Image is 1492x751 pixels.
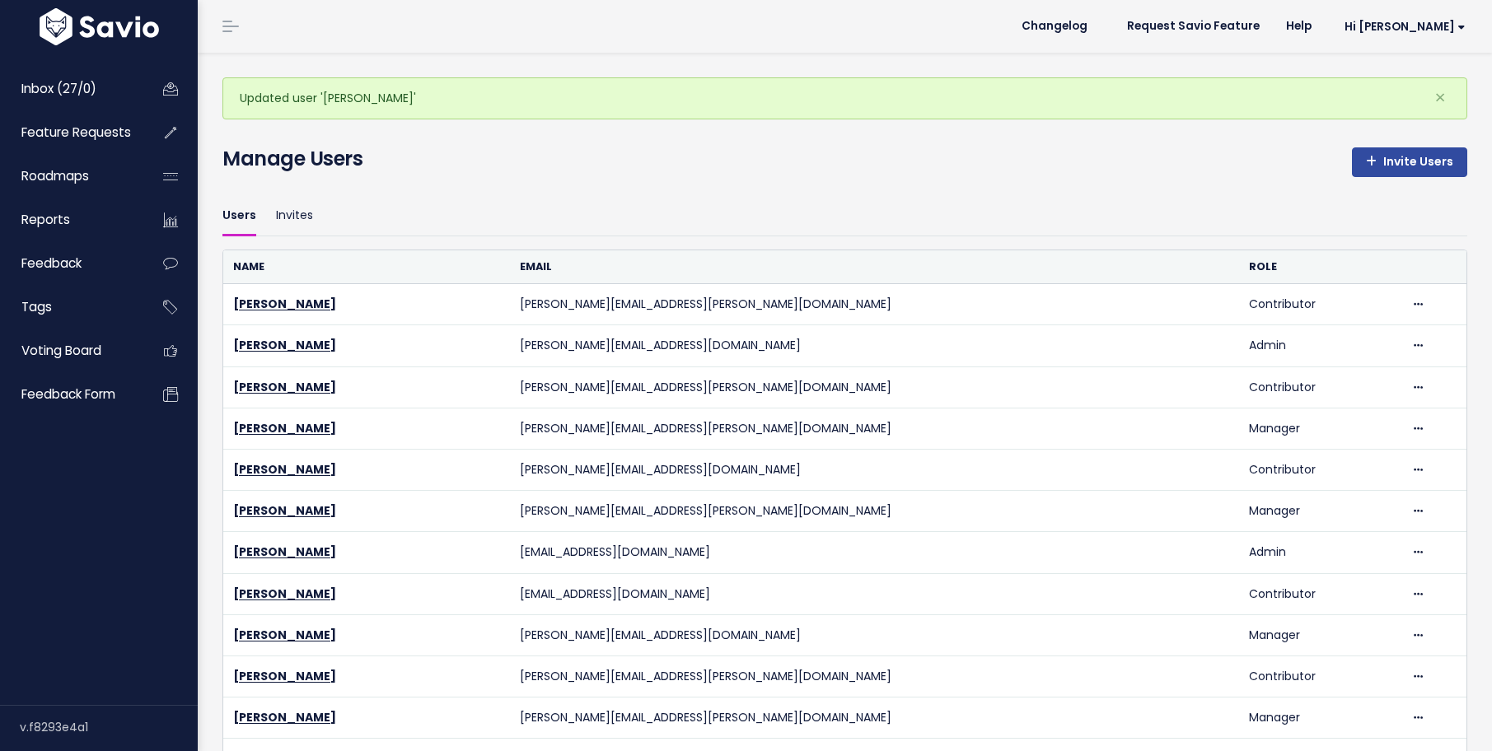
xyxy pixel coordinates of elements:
a: Help [1273,14,1325,39]
div: v.f8293e4a1 [20,706,198,749]
a: Voting Board [4,332,137,370]
a: [PERSON_NAME] [233,709,336,725]
td: Manager [1239,697,1401,739]
span: Reports [21,211,70,228]
a: Reports [4,201,137,239]
td: [EMAIL_ADDRESS][DOMAIN_NAME] [510,532,1239,573]
td: [PERSON_NAME][EMAIL_ADDRESS][PERSON_NAME][DOMAIN_NAME] [510,655,1239,697]
span: × [1434,84,1446,111]
a: Request Savio Feature [1114,14,1273,39]
th: Email [510,250,1239,284]
td: Admin [1239,532,1401,573]
a: [PERSON_NAME] [233,627,336,643]
a: [PERSON_NAME] [233,585,336,602]
a: Roadmaps [4,157,137,195]
a: [PERSON_NAME] [233,543,336,560]
td: Contributor [1239,366,1401,408]
a: Users [222,197,256,236]
span: Feedback [21,254,82,272]
a: [PERSON_NAME] [233,379,336,395]
td: Manager [1239,491,1401,532]
td: Manager [1239,614,1401,655]
a: Hi [PERSON_NAME] [1325,14,1479,40]
a: [PERSON_NAME] [233,502,336,519]
a: [PERSON_NAME] [233,420,336,436]
td: [PERSON_NAME][EMAIL_ADDRESS][PERSON_NAME][DOMAIN_NAME] [510,284,1239,325]
td: [PERSON_NAME][EMAIL_ADDRESS][DOMAIN_NAME] [510,614,1239,655]
a: Tags [4,288,137,326]
a: [PERSON_NAME] [233,461,336,478]
td: [PERSON_NAME][EMAIL_ADDRESS][PERSON_NAME][DOMAIN_NAME] [510,366,1239,408]
a: Invites [276,197,313,236]
span: Feedback form [21,385,115,403]
button: Close [1418,78,1462,118]
td: Contributor [1239,449,1401,490]
span: Voting Board [21,342,101,359]
a: Feedback [4,245,137,282]
span: Inbox (27/0) [21,80,96,97]
a: Inbox (27/0) [4,70,137,108]
td: Admin [1239,325,1401,366]
img: logo-white.9d6f32f41409.svg [35,8,163,45]
td: Manager [1239,408,1401,449]
th: Name [223,250,510,284]
a: Invite Users [1352,147,1467,177]
a: Feature Requests [4,114,137,152]
div: Updated user '[PERSON_NAME]' [222,77,1467,119]
a: Feedback form [4,375,137,413]
td: [PERSON_NAME][EMAIL_ADDRESS][PERSON_NAME][DOMAIN_NAME] [510,491,1239,532]
span: Tags [21,298,52,315]
h4: Manage Users [222,144,362,174]
span: Hi [PERSON_NAME] [1345,21,1466,33]
td: [PERSON_NAME][EMAIL_ADDRESS][DOMAIN_NAME] [510,325,1239,366]
a: [PERSON_NAME] [233,668,336,684]
a: [PERSON_NAME] [233,337,336,353]
td: [EMAIL_ADDRESS][DOMAIN_NAME] [510,573,1239,614]
td: Contributor [1239,655,1401,697]
td: [PERSON_NAME][EMAIL_ADDRESS][DOMAIN_NAME] [510,449,1239,490]
span: Roadmaps [21,167,89,184]
span: Feature Requests [21,124,131,141]
td: Contributor [1239,573,1401,614]
span: Changelog [1022,21,1087,32]
td: [PERSON_NAME][EMAIL_ADDRESS][PERSON_NAME][DOMAIN_NAME] [510,697,1239,739]
td: [PERSON_NAME][EMAIL_ADDRESS][PERSON_NAME][DOMAIN_NAME] [510,408,1239,449]
th: Role [1239,250,1401,284]
td: Contributor [1239,284,1401,325]
a: [PERSON_NAME] [233,296,336,312]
